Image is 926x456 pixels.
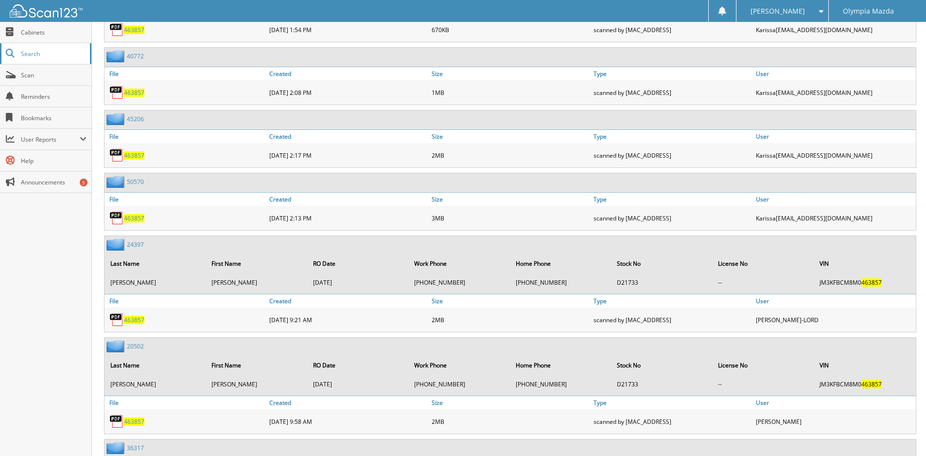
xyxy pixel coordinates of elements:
[713,355,813,375] th: License No
[21,178,87,186] span: Announcements
[753,412,916,431] div: [PERSON_NAME]
[753,193,916,206] a: User
[429,294,592,308] a: Size
[591,146,753,165] div: scanned by [MAC_ADDRESS]
[409,254,509,274] th: Work Phone
[612,274,712,291] td: D21733
[267,193,429,206] a: Created
[511,355,611,375] th: Home Phone
[124,89,144,97] a: 463857
[124,26,144,34] a: 463857
[409,376,509,392] td: [PHONE_NUMBER]
[591,412,753,431] div: scanned by [MAC_ADDRESS]
[267,310,429,329] div: [DATE] 9:21 AM
[124,418,144,426] span: 463857
[861,380,882,388] span: 463857
[267,67,429,80] a: Created
[753,130,916,143] a: User
[21,157,87,165] span: Help
[105,355,206,375] th: Last Name
[127,178,144,186] a: 50570
[591,20,753,39] div: scanned by [MAC_ADDRESS]
[409,274,509,291] td: [PHONE_NUMBER]
[127,444,144,452] a: 36317
[591,396,753,409] a: Type
[105,294,267,308] a: File
[429,83,592,102] div: 1MB
[267,396,429,409] a: Created
[591,130,753,143] a: Type
[267,146,429,165] div: [DATE] 2:17 PM
[109,211,124,225] img: PDF.png
[127,52,144,60] a: 40772
[10,4,83,18] img: scan123-logo-white.svg
[106,442,127,454] img: folder2.png
[21,114,87,122] span: Bookmarks
[267,294,429,308] a: Created
[612,254,712,274] th: Stock No
[267,20,429,39] div: [DATE] 1:54 PM
[21,92,87,101] span: Reminders
[207,355,307,375] th: First Name
[106,50,127,62] img: folder2.png
[713,274,813,291] td: --
[815,274,915,291] td: JM3KFBCM8M0
[106,176,127,188] img: folder2.png
[105,274,206,291] td: [PERSON_NAME]
[106,113,127,125] img: folder2.png
[713,254,813,274] th: License No
[109,414,124,429] img: PDF.png
[753,20,916,39] div: Karissa [EMAIL_ADDRESS][DOMAIN_NAME]
[591,294,753,308] a: Type
[105,67,267,80] a: File
[109,148,124,163] img: PDF.png
[753,67,916,80] a: User
[267,83,429,102] div: [DATE] 2:08 PM
[753,146,916,165] div: Karissa [EMAIL_ADDRESS][DOMAIN_NAME]
[815,376,915,392] td: JM3KFBCM8M0
[429,20,592,39] div: 670KB
[308,254,408,274] th: RO Date
[124,151,144,160] a: 463857
[753,294,916,308] a: User
[127,115,144,123] a: 45206
[105,254,206,274] th: Last Name
[877,409,926,456] iframe: Chat Widget
[751,8,805,14] span: [PERSON_NAME]
[308,355,408,375] th: RO Date
[591,310,753,329] div: scanned by [MAC_ADDRESS]
[308,274,408,291] td: [DATE]
[105,376,206,392] td: [PERSON_NAME]
[409,355,509,375] th: Work Phone
[843,8,894,14] span: Olympia Mazda
[109,22,124,37] img: PDF.png
[106,340,127,352] img: folder2.png
[753,310,916,329] div: [PERSON_NAME]-LORD
[591,83,753,102] div: scanned by [MAC_ADDRESS]
[429,146,592,165] div: 2MB
[267,412,429,431] div: [DATE] 9:58 AM
[267,130,429,143] a: Created
[105,130,267,143] a: File
[591,208,753,228] div: scanned by [MAC_ADDRESS]
[591,67,753,80] a: Type
[21,28,87,36] span: Cabinets
[80,179,87,186] div: 5
[429,193,592,206] a: Size
[267,208,429,228] div: [DATE] 2:13 PM
[861,278,882,287] span: 463857
[753,396,916,409] a: User
[109,312,124,327] img: PDF.png
[429,310,592,329] div: 2MB
[106,238,127,251] img: folder2.png
[429,130,592,143] a: Size
[21,50,85,58] span: Search
[591,193,753,206] a: Type
[511,254,611,274] th: Home Phone
[207,376,307,392] td: [PERSON_NAME]
[511,376,611,392] td: [PHONE_NUMBER]
[21,135,80,144] span: User Reports
[124,316,144,324] a: 463857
